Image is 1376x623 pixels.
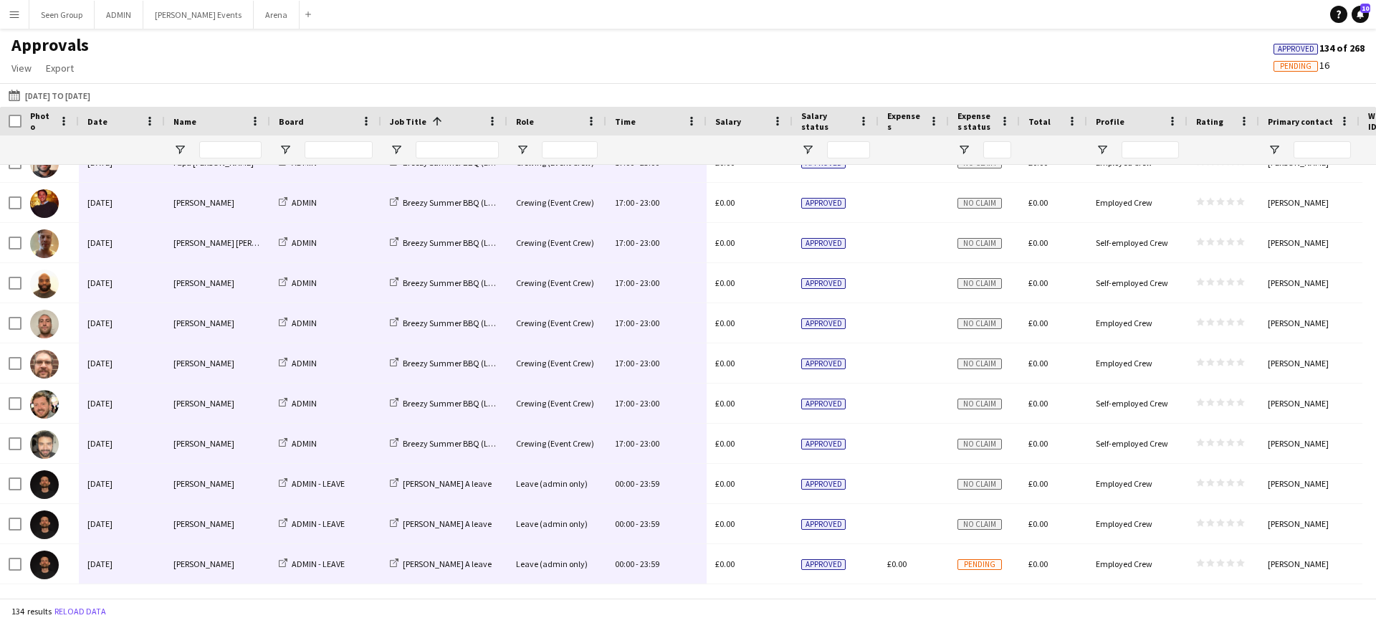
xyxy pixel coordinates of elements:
span: Approved [1278,44,1314,54]
div: [PERSON_NAME] [1259,464,1360,503]
span: [PERSON_NAME] A leave [403,518,492,529]
span: Employed Crew [1096,358,1152,368]
input: Salary status Filter Input [827,141,870,158]
span: £0.00 [1028,358,1048,368]
span: Date [87,116,107,127]
button: Open Filter Menu [279,143,292,156]
span: 16 [1274,59,1329,72]
span: Self-employed Crew [1096,277,1168,288]
span: 17:00 [615,197,634,208]
span: 00:00 [615,478,634,489]
a: [PERSON_NAME] A leave [390,518,492,529]
span: £0.00 [1028,438,1048,449]
span: £0.00 [1028,518,1048,529]
div: Crewing (Event Crew) [507,384,606,423]
img: John Vidal [30,430,59,459]
div: [PERSON_NAME] [1259,544,1360,584]
input: Board Filter Input [305,141,373,158]
div: [PERSON_NAME] [1259,504,1360,543]
span: £0.00 [1028,318,1048,328]
span: Breezy Summer BBQ (Luton Van) [403,318,524,328]
a: ADMIN [279,318,317,328]
div: [PERSON_NAME] [1259,183,1360,222]
span: ADMIN [292,398,317,409]
span: 17:00 [615,358,634,368]
span: Time [615,116,636,127]
span: Approved [801,479,846,490]
button: [DATE] to [DATE] [6,87,93,104]
a: Breezy Summer BBQ (Luton Van) [390,237,524,248]
div: [PERSON_NAME] [165,384,270,423]
input: Name Filter Input [199,141,262,158]
span: 17:00 [615,318,634,328]
div: Crewing (Event Crew) [507,303,606,343]
span: View [11,62,32,75]
div: [PERSON_NAME] [165,424,270,463]
span: Approved [801,238,846,249]
div: [DATE] [79,544,165,584]
a: ADMIN [279,438,317,449]
span: £0.00 [887,558,907,569]
a: Breezy Summer BBQ (Luton Van) [390,197,524,208]
a: ADMIN - LEAVE [279,558,345,569]
span: - [636,558,639,569]
span: ADMIN [292,318,317,328]
a: Breezy Summer BBQ (Luton Van) [390,318,524,328]
div: [DATE] [79,504,165,543]
a: ADMIN [279,237,317,248]
span: £0.00 [715,398,735,409]
span: No claim [957,278,1002,289]
span: £0.00 [715,318,735,328]
span: No claim [957,238,1002,249]
img: Sam Kermode [30,189,59,218]
div: Crewing (Event Crew) [507,263,606,303]
span: £0.00 [715,438,735,449]
span: - [636,197,639,208]
span: [PERSON_NAME] A leave [403,558,492,569]
div: [PERSON_NAME] [165,504,270,543]
span: - [636,277,639,288]
span: £0.00 [1028,398,1048,409]
span: £0.00 [1028,478,1048,489]
div: [PERSON_NAME] [1259,263,1360,303]
div: Leave (admin only) [507,544,606,584]
div: [DATE] [79,424,165,463]
span: 00:00 [615,558,634,569]
span: Export [46,62,74,75]
div: [PERSON_NAME] [165,544,270,584]
div: [DATE] [79,343,165,383]
span: £0.00 [715,358,735,368]
input: Profile Filter Input [1122,141,1179,158]
span: ADMIN - LEAVE [292,558,345,569]
span: Expenses [887,110,923,132]
a: ADMIN [279,197,317,208]
input: Expenses status Filter Input [983,141,1011,158]
span: £0.00 [715,197,735,208]
span: 23:00 [640,398,659,409]
span: 23:59 [640,558,659,569]
div: [PERSON_NAME] [165,343,270,383]
div: Leave (admin only) [507,464,606,503]
div: [PERSON_NAME] [PERSON_NAME] [165,223,270,262]
span: Profile [1096,116,1124,127]
a: [PERSON_NAME] A leave [390,478,492,489]
span: No claim [957,198,1002,209]
span: Job Title [390,116,426,127]
input: Role Filter Input [542,141,598,158]
span: £0.00 [1028,277,1048,288]
img: Christopher Ames [30,551,59,579]
a: Export [40,59,80,77]
div: [DATE] [79,464,165,503]
div: [DATE] [79,223,165,262]
span: No claim [957,479,1002,490]
span: Breezy Summer BBQ (Luton Van) [403,237,524,248]
span: [PERSON_NAME] A leave [403,478,492,489]
span: Board [279,116,304,127]
button: Open Filter Menu [1096,143,1109,156]
img: Adam McCarter [30,390,59,419]
span: 17:00 [615,237,634,248]
span: - [636,478,639,489]
a: ADMIN - LEAVE [279,478,345,489]
span: Employed Crew [1096,478,1152,489]
button: [PERSON_NAME] Events [143,1,254,29]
